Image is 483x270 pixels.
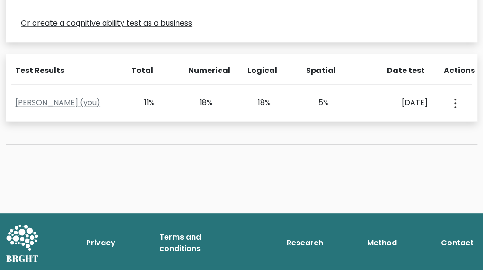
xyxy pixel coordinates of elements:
div: 18% [189,97,212,108]
a: Contact [437,234,477,252]
a: Privacy [82,234,119,252]
div: 11% [131,97,154,108]
div: Date test [365,65,432,76]
div: Test Results [15,65,118,76]
a: Terms and conditions [156,228,246,258]
div: Actions [444,65,472,76]
a: [PERSON_NAME] (you) [15,97,100,108]
div: Total [129,65,153,76]
a: Research [283,234,327,252]
div: [DATE] [363,97,427,108]
div: Spatial [306,65,330,76]
a: Method [363,234,401,252]
div: Numerical [188,65,212,76]
a: Or create a cognitive ability test as a business [21,18,192,29]
div: 18% [247,97,271,108]
div: Logical [247,65,271,76]
div: 5% [305,97,328,108]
